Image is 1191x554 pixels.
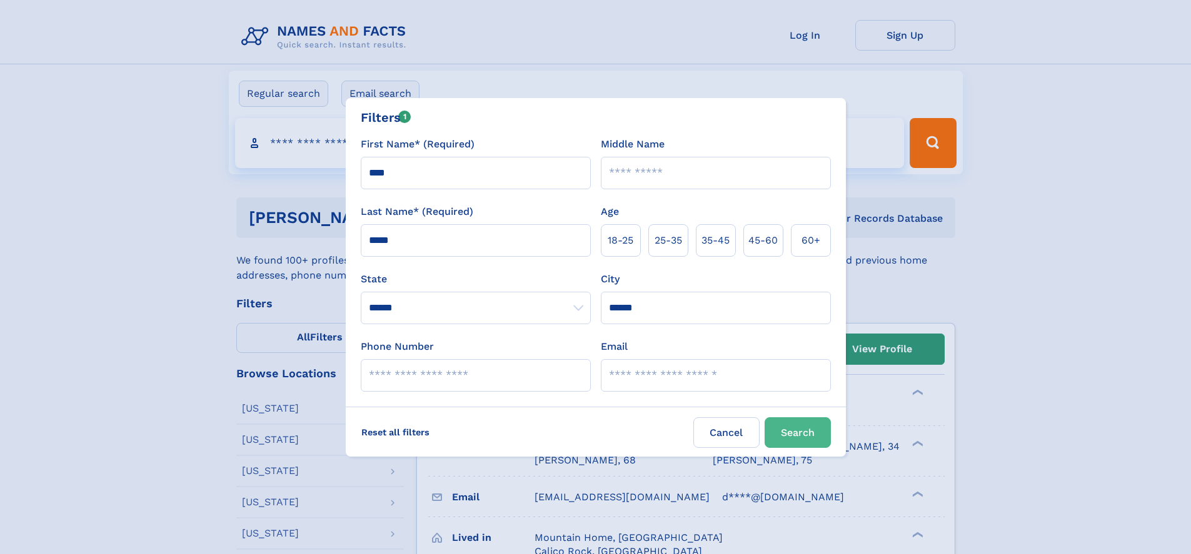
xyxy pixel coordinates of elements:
span: 25‑35 [655,233,682,248]
label: Cancel [693,417,760,448]
span: 18‑25 [608,233,633,248]
label: State [361,272,591,287]
span: 35‑45 [701,233,730,248]
button: Search [765,417,831,448]
label: Last Name* (Required) [361,204,473,219]
label: First Name* (Required) [361,137,475,152]
div: Filters [361,108,411,127]
label: Middle Name [601,137,665,152]
label: Age [601,204,619,219]
span: 45‑60 [748,233,778,248]
label: Reset all filters [353,417,438,447]
span: 60+ [802,233,820,248]
label: City [601,272,620,287]
label: Phone Number [361,339,434,354]
label: Email [601,339,628,354]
